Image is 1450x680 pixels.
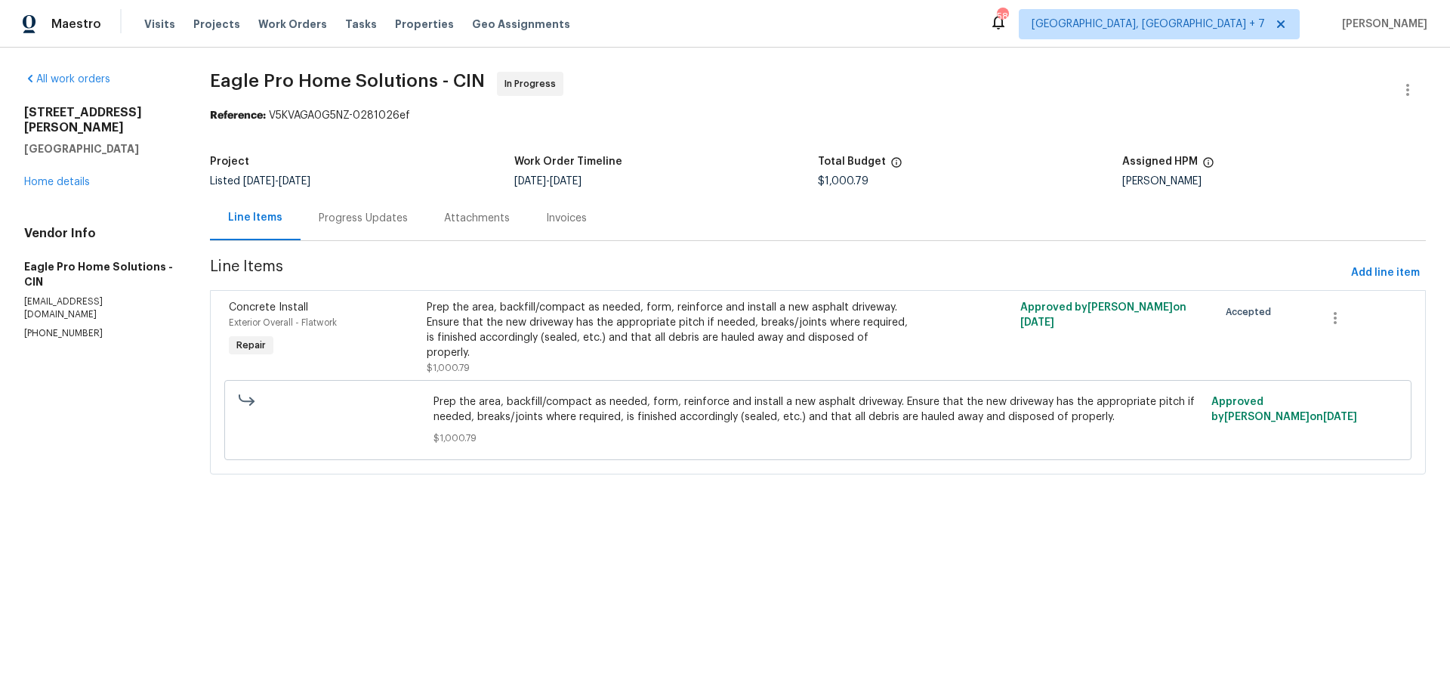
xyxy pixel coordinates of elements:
span: Tasks [345,19,377,29]
span: Eagle Pro Home Solutions - CIN [210,72,485,90]
h5: Project [210,156,249,167]
span: Listed [210,176,310,187]
div: 58 [997,9,1007,24]
span: $1,000.79 [427,363,470,372]
div: Prep the area, backfill/compact as needed, form, reinforce and install a new asphalt driveway. En... [427,300,912,360]
span: The total cost of line items that have been proposed by Opendoor. This sum includes line items th... [890,156,902,176]
div: Line Items [228,210,282,225]
a: Home details [24,177,90,187]
span: Accepted [1226,304,1277,320]
h5: Total Budget [818,156,886,167]
span: [GEOGRAPHIC_DATA], [GEOGRAPHIC_DATA] + 7 [1032,17,1265,32]
span: Add line item [1351,264,1420,283]
span: Properties [395,17,454,32]
span: The hpm assigned to this work order. [1202,156,1214,176]
p: [PHONE_NUMBER] [24,327,174,340]
span: Approved by [PERSON_NAME] on [1020,302,1186,328]
span: - [243,176,310,187]
p: [EMAIL_ADDRESS][DOMAIN_NAME] [24,295,174,321]
h2: [STREET_ADDRESS][PERSON_NAME] [24,105,174,135]
h5: Work Order Timeline [514,156,622,167]
div: [PERSON_NAME] [1122,176,1426,187]
span: $1,000.79 [818,176,868,187]
span: Approved by [PERSON_NAME] on [1211,397,1357,422]
span: [PERSON_NAME] [1336,17,1427,32]
b: Reference: [210,110,266,121]
span: - [514,176,582,187]
span: Line Items [210,259,1345,287]
span: [DATE] [1323,412,1357,422]
span: [DATE] [514,176,546,187]
h4: Vendor Info [24,226,174,241]
h5: [GEOGRAPHIC_DATA] [24,141,174,156]
button: Add line item [1345,259,1426,287]
span: [DATE] [1020,317,1054,328]
span: Repair [230,338,272,353]
span: Maestro [51,17,101,32]
span: Prep the area, backfill/compact as needed, form, reinforce and install a new asphalt driveway. En... [433,394,1202,425]
span: $1,000.79 [433,431,1202,446]
div: Attachments [444,211,510,226]
span: [DATE] [243,176,275,187]
span: Visits [144,17,175,32]
div: Invoices [546,211,587,226]
span: Projects [193,17,240,32]
span: Concrete Install [229,302,308,313]
span: In Progress [504,76,562,91]
div: Progress Updates [319,211,408,226]
span: [DATE] [279,176,310,187]
span: [DATE] [550,176,582,187]
span: Geo Assignments [472,17,570,32]
h5: Assigned HPM [1122,156,1198,167]
span: Work Orders [258,17,327,32]
div: V5KVAGA0G5NZ-0281026ef [210,108,1426,123]
a: All work orders [24,74,110,85]
h5: Eagle Pro Home Solutions - CIN [24,259,174,289]
span: Exterior Overall - Flatwork [229,318,337,327]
